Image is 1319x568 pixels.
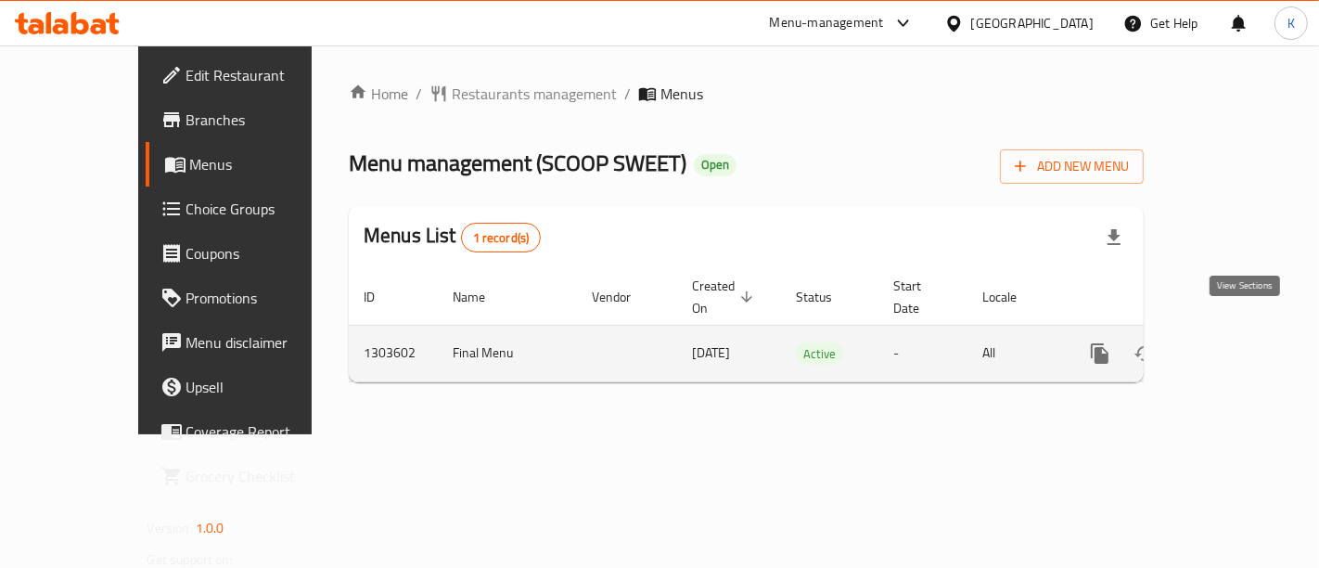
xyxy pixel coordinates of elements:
[146,409,358,454] a: Coverage Report
[1000,149,1144,184] button: Add New Menu
[186,331,343,354] span: Menu disclaimer
[660,83,703,105] span: Menus
[147,516,193,540] span: Version:
[146,454,358,498] a: Grocery Checklist
[1287,13,1295,33] span: K
[893,275,945,319] span: Start Date
[349,83,1144,105] nav: breadcrumb
[694,157,736,173] span: Open
[453,286,509,308] span: Name
[186,64,343,86] span: Edit Restaurant
[349,325,438,381] td: 1303602
[349,142,686,184] span: Menu management ( SCOOP SWEET )
[971,13,1094,33] div: [GEOGRAPHIC_DATA]
[186,242,343,265] span: Coupons
[796,286,856,308] span: Status
[692,341,730,365] span: [DATE]
[146,97,358,142] a: Branches
[186,109,343,131] span: Branches
[186,287,343,309] span: Promotions
[349,269,1271,382] table: enhanced table
[796,343,843,365] span: Active
[416,83,422,105] li: /
[796,342,843,365] div: Active
[364,286,399,308] span: ID
[462,229,541,247] span: 1 record(s)
[452,83,617,105] span: Restaurants management
[146,276,358,320] a: Promotions
[1078,331,1122,376] button: more
[186,376,343,398] span: Upsell
[694,154,736,176] div: Open
[1063,269,1271,326] th: Actions
[146,365,358,409] a: Upsell
[196,516,224,540] span: 1.0.0
[878,325,967,381] td: -
[1092,215,1136,260] div: Export file
[190,153,343,175] span: Menus
[982,286,1041,308] span: Locale
[461,223,542,252] div: Total records count
[186,465,343,487] span: Grocery Checklist
[146,187,358,231] a: Choice Groups
[1015,155,1129,178] span: Add New Menu
[349,83,408,105] a: Home
[146,320,358,365] a: Menu disclaimer
[186,420,343,443] span: Coverage Report
[692,275,759,319] span: Created On
[624,83,631,105] li: /
[429,83,617,105] a: Restaurants management
[146,231,358,276] a: Coupons
[770,12,884,34] div: Menu-management
[364,222,541,252] h2: Menus List
[438,325,577,381] td: Final Menu
[146,142,358,187] a: Menus
[146,53,358,97] a: Edit Restaurant
[967,325,1063,381] td: All
[186,198,343,220] span: Choice Groups
[592,286,655,308] span: Vendor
